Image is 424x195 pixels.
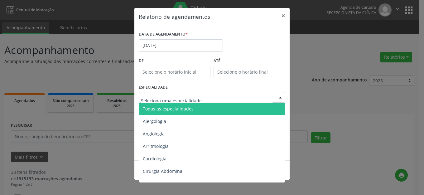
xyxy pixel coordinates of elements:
button: Close [277,8,290,23]
span: Todas as especialidades [143,106,194,112]
span: Arritmologia [143,143,169,149]
span: Cirurgia Bariatrica [143,181,181,187]
label: De [139,56,210,66]
label: DATA DE AGENDAMENTO [139,30,188,39]
span: Cirurgia Abdominal [143,168,184,174]
input: Selecione o horário inicial [139,66,210,78]
label: ATÉ [214,56,285,66]
input: Selecione o horário final [214,66,285,78]
span: Angiologia [143,131,165,137]
input: Selecione uma data ou intervalo [139,39,223,52]
label: ESPECIALIDADE [139,83,168,92]
span: Cardiologia [143,156,166,162]
span: Alergologia [143,118,166,124]
input: Seleciona uma especialidade [141,94,272,107]
h5: Relatório de agendamentos [139,12,210,21]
